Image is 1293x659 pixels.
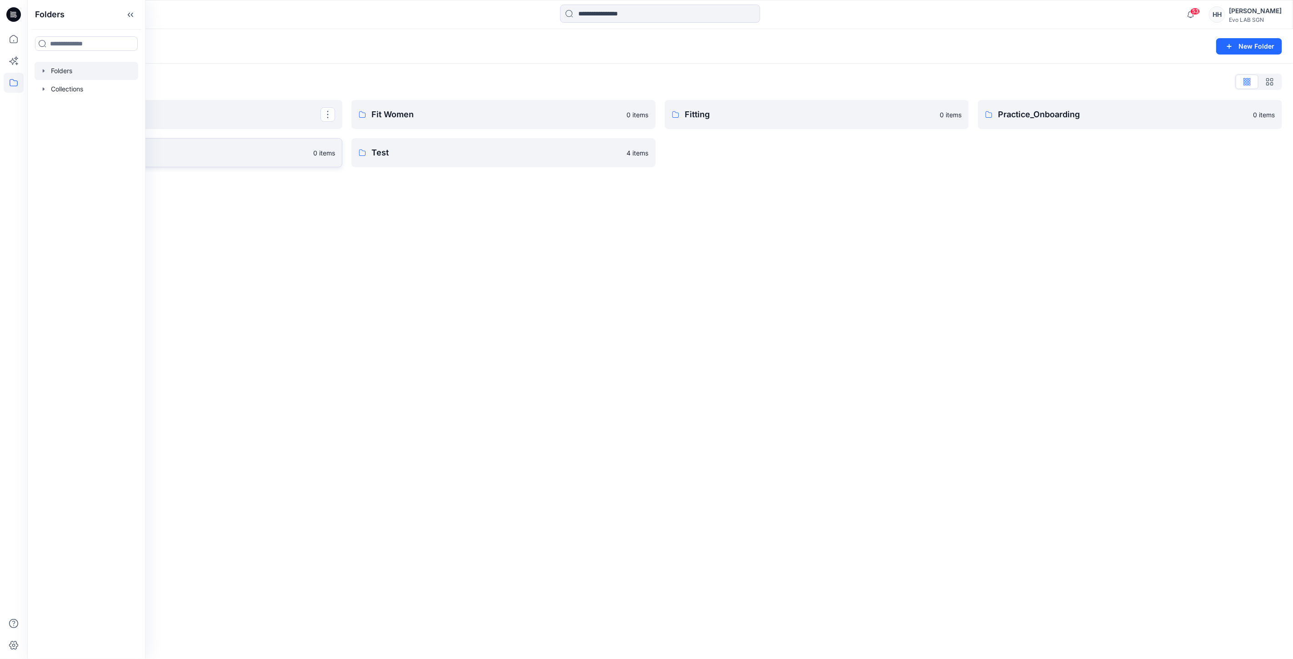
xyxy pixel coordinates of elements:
[351,138,656,167] a: Test4 items
[940,110,962,120] p: 0 items
[1229,5,1282,16] div: [PERSON_NAME]
[38,138,342,167] a: S2620 items
[685,108,934,121] p: Fitting
[371,108,621,121] p: Fit Women
[626,110,648,120] p: 0 items
[38,100,342,129] a: CATISI xDAWN
[665,100,969,129] a: Fitting0 items
[1190,8,1200,15] span: 53
[351,100,656,129] a: Fit Women0 items
[58,108,321,121] p: CATISI xDAWN
[1229,16,1282,23] div: Evo LAB SGN
[1209,6,1225,23] div: HH
[58,146,308,159] p: S262
[1253,110,1275,120] p: 0 items
[313,148,335,158] p: 0 items
[371,146,621,159] p: Test
[1216,38,1282,55] button: New Folder
[978,100,1282,129] a: Practice_Onboarding0 items
[998,108,1248,121] p: Practice_Onboarding
[626,148,648,158] p: 4 items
